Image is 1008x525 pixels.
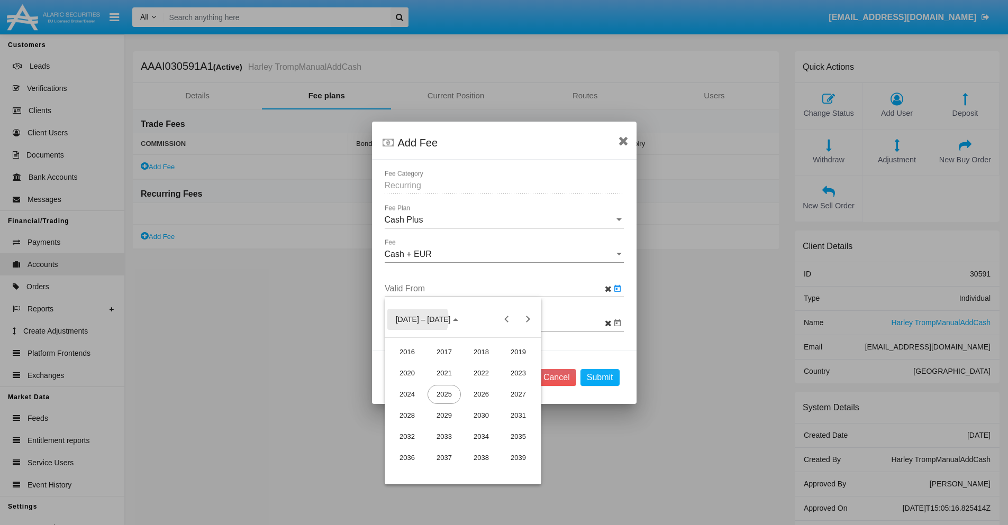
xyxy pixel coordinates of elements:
td: 2020 [389,363,426,384]
td: 2023 [500,363,537,384]
button: Previous 20 years [496,309,517,330]
div: 2029 [428,406,461,425]
td: 2018 [463,342,500,363]
td: 2034 [463,426,500,447]
td: 2025 [426,384,463,405]
div: 2038 [465,448,498,467]
td: 2037 [426,447,463,468]
button: Choose date [387,309,467,330]
td: 2022 [463,363,500,384]
span: [DATE] – [DATE] [396,315,451,324]
div: 2027 [502,385,535,404]
div: 2021 [428,364,461,383]
div: 2022 [465,364,498,383]
td: 2021 [426,363,463,384]
div: 2026 [465,385,498,404]
td: 2033 [426,426,463,447]
div: 2034 [465,427,498,446]
td: 2028 [389,405,426,426]
div: 2032 [391,427,424,446]
td: 2035 [500,426,537,447]
div: 2016 [391,343,424,362]
td: 2039 [500,447,537,468]
div: 2036 [391,448,424,467]
div: 2035 [502,427,535,446]
td: 2036 [389,447,426,468]
div: 2037 [428,448,461,467]
div: 2031 [502,406,535,425]
div: 2023 [502,364,535,383]
td: 2016 [389,342,426,363]
td: 2038 [463,447,500,468]
div: 2024 [391,385,424,404]
div: 2033 [428,427,461,446]
td: 2027 [500,384,537,405]
td: 2019 [500,342,537,363]
td: 2032 [389,426,426,447]
td: 2017 [426,342,463,363]
td: 2031 [500,405,537,426]
div: 2019 [502,343,535,362]
td: 2024 [389,384,426,405]
td: 2029 [426,405,463,426]
div: 2018 [465,343,498,362]
div: 2039 [502,448,535,467]
div: 2017 [428,343,461,362]
td: 2030 [463,405,500,426]
button: Next 20 years [517,309,538,330]
div: 2025 [428,385,461,404]
div: 2020 [391,364,424,383]
td: 2026 [463,384,500,405]
div: 2028 [391,406,424,425]
div: 2030 [465,406,498,425]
